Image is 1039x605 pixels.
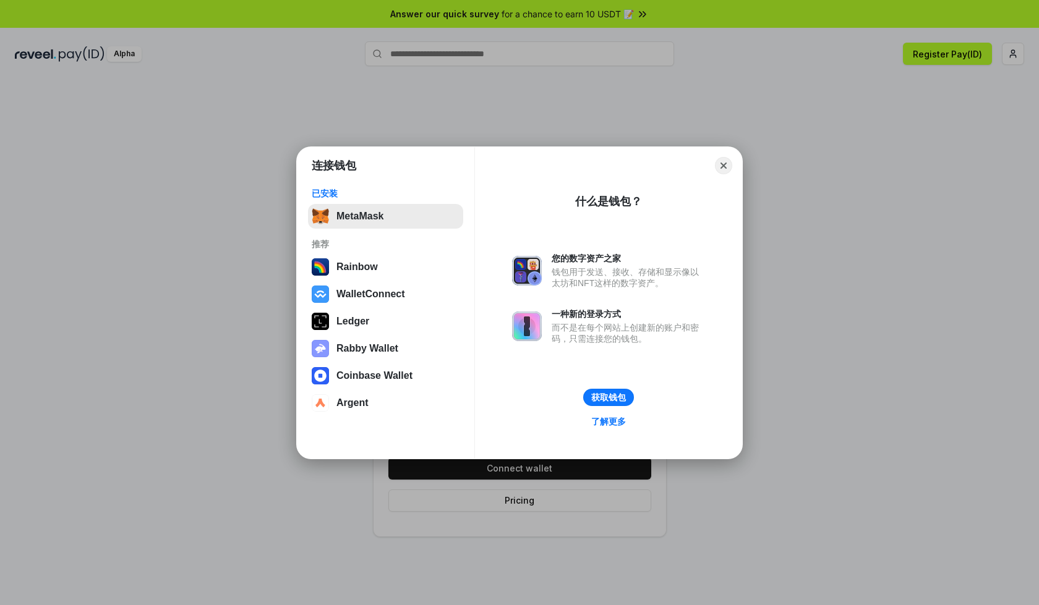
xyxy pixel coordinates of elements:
[336,261,378,273] div: Rainbow
[312,158,356,173] h1: 连接钱包
[312,258,329,276] img: svg+xml,%3Csvg%20width%3D%22120%22%20height%3D%22120%22%20viewBox%3D%220%200%20120%20120%22%20fil...
[591,416,626,427] div: 了解更多
[312,313,329,330] img: svg+xml,%3Csvg%20xmlns%3D%22http%3A%2F%2Fwww.w3.org%2F2000%2Fsvg%22%20width%3D%2228%22%20height%3...
[512,311,542,341] img: svg+xml,%3Csvg%20xmlns%3D%22http%3A%2F%2Fwww.w3.org%2F2000%2Fsvg%22%20fill%3D%22none%22%20viewBox...
[312,286,329,303] img: svg+xml,%3Csvg%20width%3D%2228%22%20height%3D%2228%22%20viewBox%3D%220%200%2028%2028%22%20fill%3D...
[552,253,705,264] div: 您的数字资产之家
[308,309,463,334] button: Ledger
[308,255,463,279] button: Rainbow
[512,256,542,286] img: svg+xml,%3Csvg%20xmlns%3D%22http%3A%2F%2Fwww.w3.org%2F2000%2Fsvg%22%20fill%3D%22none%22%20viewBox...
[308,336,463,361] button: Rabby Wallet
[336,316,369,327] div: Ledger
[584,413,633,429] a: 了解更多
[715,157,732,174] button: Close
[552,266,705,289] div: 钱包用于发送、接收、存储和显示像以太坊和NFT这样的数字资产。
[308,363,463,388] button: Coinbase Wallet
[583,389,634,406] button: 获取钱包
[591,392,626,403] div: 获取钱包
[308,204,463,229] button: MetaMask
[312,367,329,384] img: svg+xml,%3Csvg%20width%3D%2228%22%20height%3D%2228%22%20viewBox%3D%220%200%2028%2028%22%20fill%3D...
[312,239,460,250] div: 推荐
[312,394,329,412] img: svg+xml,%3Csvg%20width%3D%2228%22%20height%3D%2228%22%20viewBox%3D%220%200%2028%2028%22%20fill%3D...
[312,340,329,357] img: svg+xml,%3Csvg%20xmlns%3D%22http%3A%2F%2Fwww.w3.org%2F2000%2Fsvg%22%20fill%3D%22none%22%20viewBox...
[336,289,405,300] div: WalletConnect
[575,194,642,209] div: 什么是钱包？
[312,188,460,199] div: 已安装
[336,397,369,408] div: Argent
[312,208,329,225] img: svg+xml,%3Csvg%20fill%3D%22none%22%20height%3D%2233%22%20viewBox%3D%220%200%2035%2033%22%20width%...
[336,370,413,381] div: Coinbase Wallet
[552,308,705,319] div: 一种新的登录方式
[336,343,398,354] div: Rabby Wallet
[552,322,705,344] div: 而不是在每个网站上创建新的账户和密码，只需连接您的钱包。
[308,282,463,307] button: WalletConnect
[308,391,463,415] button: Argent
[336,211,383,222] div: MetaMask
